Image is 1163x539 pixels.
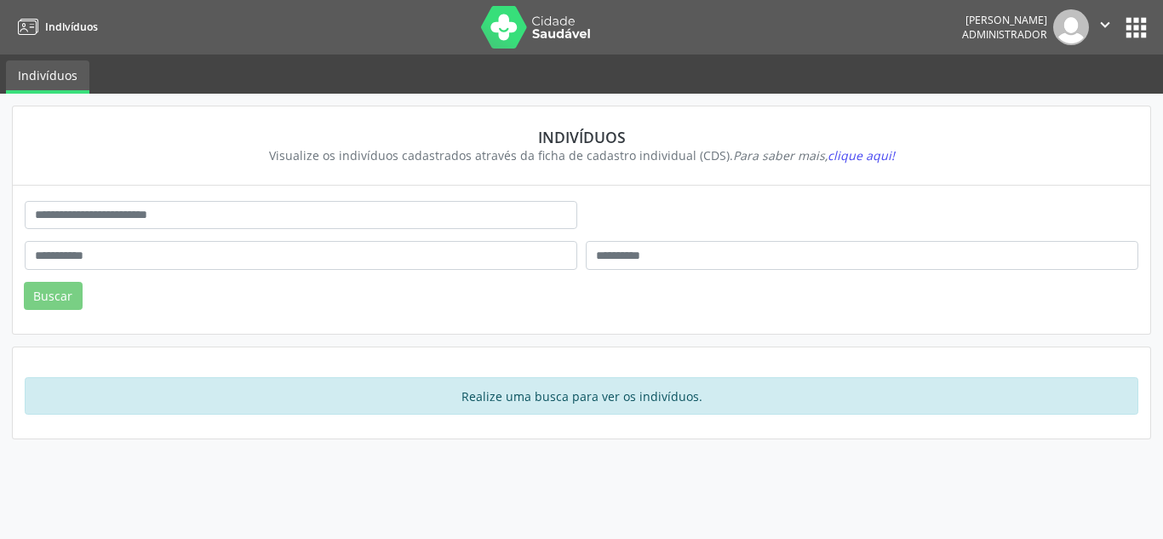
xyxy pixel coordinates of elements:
span: Administrador [962,27,1047,42]
i:  [1096,15,1114,34]
span: clique aqui! [828,147,895,163]
img: img [1053,9,1089,45]
a: Indivíduos [6,60,89,94]
div: Indivíduos [37,128,1126,146]
div: [PERSON_NAME] [962,13,1047,27]
button:  [1089,9,1121,45]
span: Indivíduos [45,20,98,34]
a: Indivíduos [12,13,98,41]
button: Buscar [24,282,83,311]
i: Para saber mais, [733,147,895,163]
button: apps [1121,13,1151,43]
div: Realize uma busca para ver os indivíduos. [25,377,1138,415]
div: Visualize os indivíduos cadastrados através da ficha de cadastro individual (CDS). [37,146,1126,164]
